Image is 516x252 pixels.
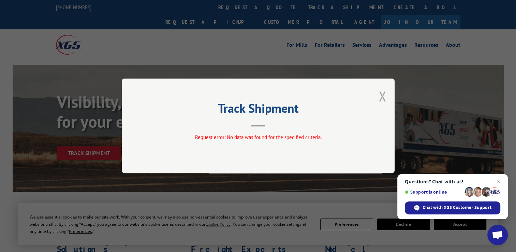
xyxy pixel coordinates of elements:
span: Support is online [405,190,462,195]
span: Close chat [495,178,503,186]
div: Chat with XGS Customer Support [405,201,500,214]
span: Request error: No data was found for the specified criteria. [195,134,321,141]
button: Close modal [379,87,386,105]
span: Questions? Chat with us! [405,179,500,184]
h2: Track Shipment [156,103,360,116]
span: Chat with XGS Customer Support [423,205,491,211]
div: Open chat [487,225,508,245]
